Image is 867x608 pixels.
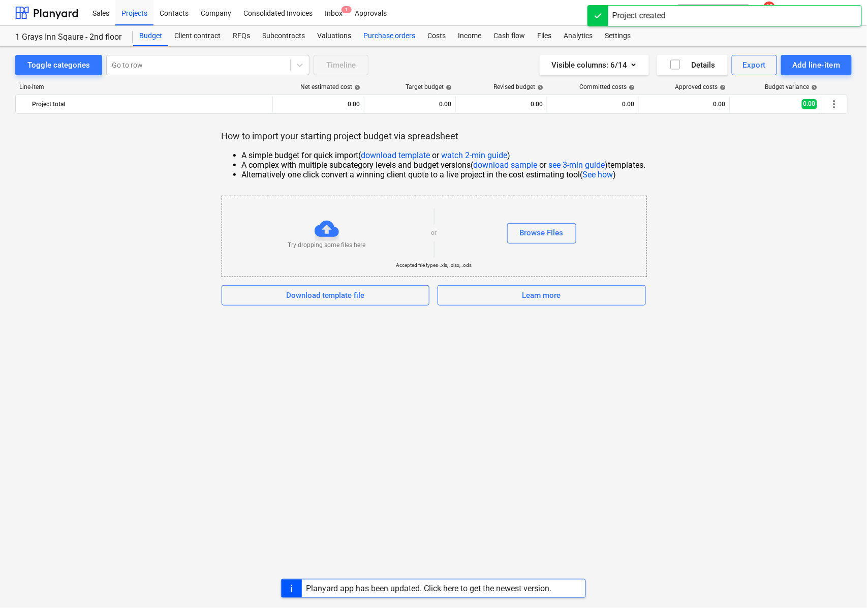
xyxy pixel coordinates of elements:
[222,285,430,306] button: Download template file
[558,26,599,46] a: Analytics
[579,83,635,90] div: Committed costs
[406,83,452,90] div: Target budget
[357,26,421,46] a: Purchase orders
[551,96,634,112] div: 0.00
[643,96,726,112] div: 0.00
[342,6,352,13] span: 1
[444,84,452,90] span: help
[781,55,852,75] button: Add line-item
[242,160,646,170] li: A complex with multiple subcategory levels and budget versions ( or ) templates.
[431,229,437,237] p: or
[816,559,867,608] iframe: Chat Widget
[792,58,841,72] div: Add line-item
[743,58,766,72] div: Export
[535,84,543,90] span: help
[396,262,472,268] p: Accepted file types - .xls, .xlsx, .ods
[540,55,649,75] button: Visible columns:6/14
[828,98,841,110] span: More actions
[32,96,268,112] div: Project total
[612,10,666,22] div: Project created
[15,55,102,75] button: Toggle categories
[15,32,121,43] div: 1 Grays Inn Sqaure - 2nd floor
[288,241,365,250] p: Try dropping some files here
[657,55,728,75] button: Details
[802,99,817,109] span: 0.00
[361,150,430,160] a: download template
[368,96,451,112] div: 0.00
[222,130,646,142] p: How to import your starting project budget via spreadsheet
[27,58,90,72] div: Toggle categories
[487,26,531,46] a: Cash flow
[522,289,561,302] div: Learn more
[242,170,646,179] li: Alternatively one click convert a winning client quote to a live project in the cost estimating t...
[168,26,227,46] a: Client contract
[133,26,168,46] a: Budget
[718,84,726,90] span: help
[421,26,452,46] a: Costs
[227,26,256,46] a: RFQs
[493,83,543,90] div: Revised budget
[277,96,360,112] div: 0.00
[599,26,637,46] a: Settings
[583,170,613,179] a: See how
[627,84,635,90] span: help
[352,84,360,90] span: help
[15,83,273,90] div: Line-item
[810,84,818,90] span: help
[507,223,576,244] button: Browse Files
[438,285,646,306] button: Learn more
[256,26,311,46] a: Subcontracts
[549,160,605,170] a: see 3-min guide
[552,58,637,72] div: Visible columns : 6/14
[452,26,487,46] a: Income
[520,226,564,239] div: Browse Files
[732,55,778,75] button: Export
[474,160,538,170] a: download sample
[675,83,726,90] div: Approved costs
[222,196,647,277] div: Try dropping some files hereorBrowse FilesAccepted file types-.xls, .xlsx, .ods
[300,83,360,90] div: Net estimated cost
[460,96,543,112] div: 0.00
[311,26,357,46] a: Valuations
[669,58,716,72] div: Details
[306,584,551,593] div: Planyard app has been updated. Click here to get the newest version.
[531,26,558,46] a: Files
[442,150,508,160] a: watch 2-min guide
[286,289,365,302] div: Download template file
[242,150,646,160] li: A simple budget for quick import ( or )
[765,83,818,90] div: Budget variance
